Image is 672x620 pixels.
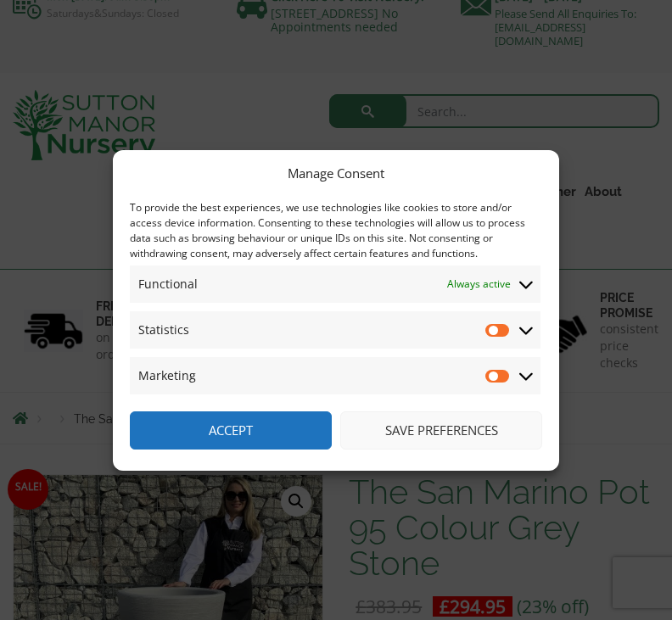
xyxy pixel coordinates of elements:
[130,411,332,450] button: Accept
[138,320,189,340] span: Statistics
[447,274,511,294] span: Always active
[130,200,540,261] div: To provide the best experiences, we use technologies like cookies to store and/or access device i...
[340,411,542,450] button: Save preferences
[288,163,384,183] div: Manage Consent
[130,265,540,303] summary: Functional Always active
[130,357,540,394] summary: Marketing
[138,274,198,294] span: Functional
[138,366,196,386] span: Marketing
[130,311,540,349] summary: Statistics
